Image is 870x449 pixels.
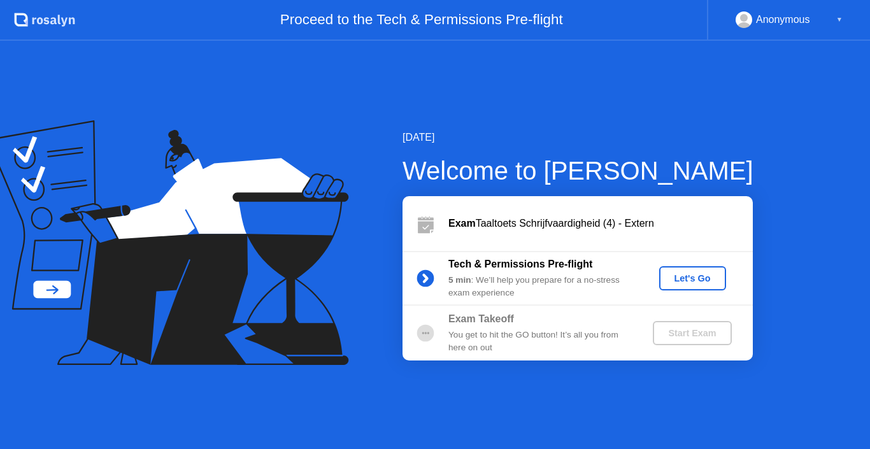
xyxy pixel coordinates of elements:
[659,266,726,290] button: Let's Go
[448,218,476,229] b: Exam
[658,328,726,338] div: Start Exam
[403,130,753,145] div: [DATE]
[403,152,753,190] div: Welcome to [PERSON_NAME]
[653,321,731,345] button: Start Exam
[664,273,721,283] div: Let's Go
[448,313,514,324] b: Exam Takeoff
[448,259,592,269] b: Tech & Permissions Pre-flight
[448,274,632,300] div: : We’ll help you prepare for a no-stress exam experience
[836,11,843,28] div: ▼
[448,275,471,285] b: 5 min
[756,11,810,28] div: Anonymous
[448,216,753,231] div: Taaltoets Schrijfvaardigheid (4) - Extern
[448,329,632,355] div: You get to hit the GO button! It’s all you from here on out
